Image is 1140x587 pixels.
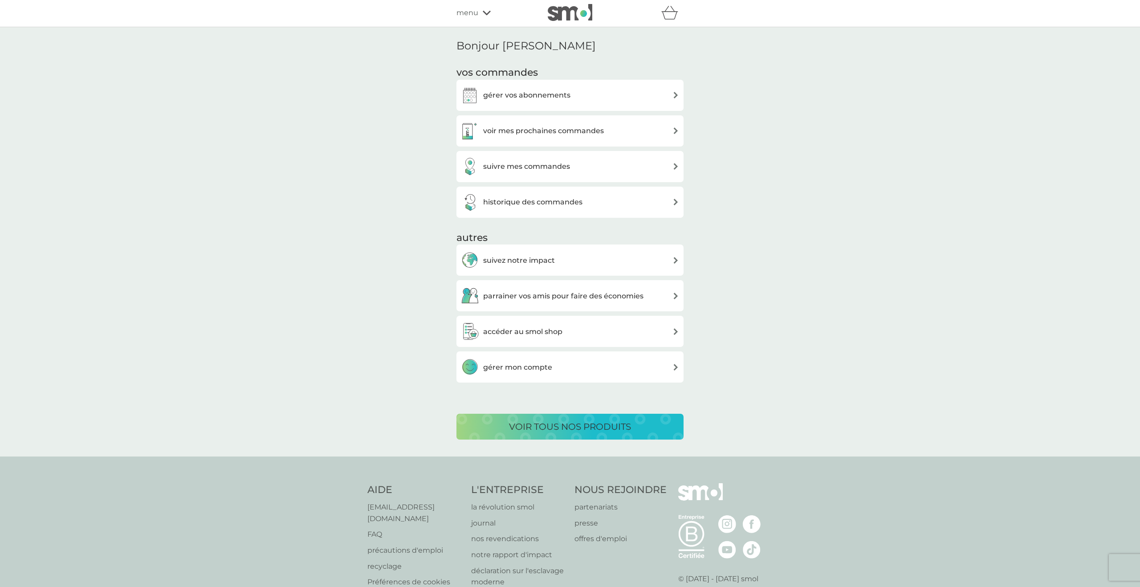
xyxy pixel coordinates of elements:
font: déclaration sur l'esclavage moderne [471,567,564,587]
img: visitez la page Instagram de smol [718,515,736,533]
font: suivez notre impact [483,256,555,265]
font: historique des commandes [483,198,582,206]
a: nos revendications [471,533,566,545]
font: voir tous nos produits [509,421,631,432]
img: flèche à droite [672,163,679,170]
font: Préférences de cookies [367,578,450,586]
button: voir tous nos produits [456,414,684,440]
img: petit [548,4,592,21]
img: flèche à droite [672,257,679,264]
img: visitez la page Facebook de smol [743,515,761,533]
a: notre rapport d'impact [471,549,566,561]
font: L'ENTREPRISE [471,484,544,496]
a: la révolution smol [471,501,566,513]
font: menu [456,8,478,17]
font: presse [574,519,598,527]
font: la révolution smol [471,503,534,511]
a: précautions d'emploi [367,545,462,556]
a: [EMAIL_ADDRESS][DOMAIN_NAME] [367,501,462,524]
div: panier [661,4,684,22]
font: [EMAIL_ADDRESS][DOMAIN_NAME] [367,503,435,523]
font: parrainer vos amis pour faire des économies [483,292,643,300]
font: journal [471,519,496,527]
a: journal [471,518,566,529]
img: petit [678,483,723,514]
a: partenariats [574,501,667,513]
a: recyclage [367,561,462,572]
img: flèche à droite [672,127,679,134]
font: AIDE [367,484,392,496]
font: gérer mon compte [483,363,552,371]
font: suivre mes commandes [483,162,570,171]
a: offres d'emploi [574,533,667,545]
a: presse [574,518,667,529]
font: autres [456,232,488,244]
img: flèche à droite [672,364,679,371]
font: partenariats [574,503,618,511]
font: gérer vos abonnements [483,91,570,99]
img: flèche à droite [672,293,679,299]
font: Bonjour [PERSON_NAME] [456,39,596,52]
img: visitez la page TikTok de smol [743,541,761,558]
font: FAQ [367,530,382,538]
img: flèche à droite [672,92,679,98]
font: vos commandes [456,66,538,78]
font: précautions d'emploi [367,546,443,554]
font: recyclage [367,562,402,571]
font: accéder au smol shop [483,327,562,336]
font: NOUS REJOINDRE [574,484,667,496]
img: flèche à droite [672,199,679,205]
font: nos revendications [471,534,539,543]
img: visitez la page Youtube de smol [718,541,736,558]
font: voir mes prochaines commandes [483,126,604,135]
font: notre rapport d'impact [471,550,552,559]
img: flèche à droite [672,328,679,335]
a: FAQ [367,529,462,540]
font: offres d'emploi [574,534,627,543]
